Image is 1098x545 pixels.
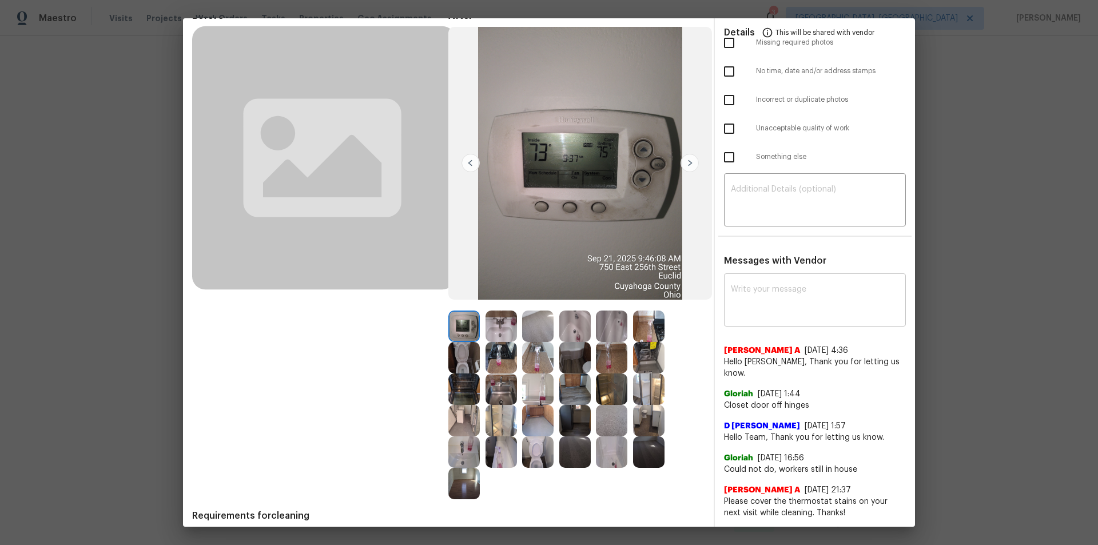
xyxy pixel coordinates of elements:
span: [PERSON_NAME] A [724,345,800,356]
span: Requirements for cleaning [192,510,705,522]
span: No time, date and/or address stamps [756,66,906,76]
img: right-chevron-button-url [681,154,699,172]
span: D [PERSON_NAME] [724,420,800,432]
span: Could not do, workers still in house [724,464,906,475]
span: Something else [756,152,906,162]
span: [PERSON_NAME] A [724,484,800,496]
span: Hello [PERSON_NAME], Thank you for letting us know. [724,356,906,379]
div: Incorrect or duplicate photos [715,86,915,114]
span: Details [724,18,755,46]
span: Hello Team, Thank you for letting us know. [724,432,906,443]
span: [DATE] 4:36 [805,347,848,355]
span: [DATE] 1:44 [758,390,801,398]
span: Gloriah [724,452,753,464]
div: No time, date and/or address stamps [715,57,915,86]
span: This will be shared with vendor [775,18,874,46]
span: Incorrect or duplicate photos [756,95,906,105]
span: Gloriah [724,388,753,400]
div: Something else [715,143,915,172]
span: [DATE] 1:57 [805,422,846,430]
span: [DATE] 16:56 [758,454,804,462]
span: Please cover the thermostat stains on your next visit while cleaning. Thanks! [724,496,906,519]
span: Closet door off hinges [724,400,906,411]
img: left-chevron-button-url [462,154,480,172]
span: Unacceptable quality of work [756,124,906,133]
span: [DATE] 21:37 [805,486,851,494]
div: Unacceptable quality of work [715,114,915,143]
span: Messages with Vendor [724,256,826,265]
